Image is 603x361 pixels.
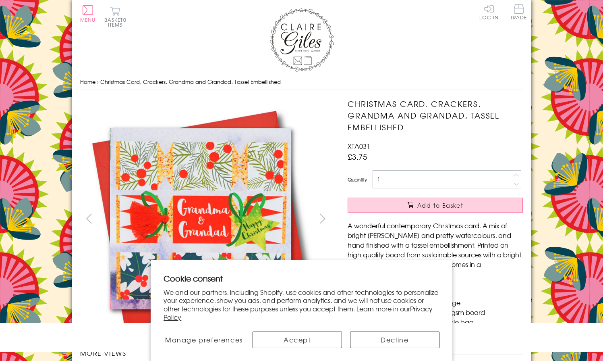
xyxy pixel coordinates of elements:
[510,4,527,21] a: Trade
[164,332,244,348] button: Manage preferences
[80,348,332,358] h3: More views
[80,5,96,22] button: Menu
[417,201,463,209] span: Add to Basket
[80,98,321,340] img: Christmas Card, Crackers, Grandma and Grandad, Tassel Embellished
[348,141,370,151] span: XTA031
[253,332,342,348] button: Accept
[313,209,332,227] button: next
[350,332,439,348] button: Decline
[269,8,334,72] img: Claire Giles Greetings Cards
[80,74,523,90] nav: breadcrumbs
[348,98,523,133] h1: Christmas Card, Crackers, Grandma and Grandad, Tassel Embellished
[348,198,523,213] button: Add to Basket
[164,288,439,321] p: We and our partners, including Shopify, use cookies and other technologies to personalize your ex...
[348,151,367,162] span: £3.75
[80,16,96,23] span: Menu
[510,4,527,20] span: Trade
[97,78,99,86] span: ›
[80,78,95,86] a: Home
[479,4,499,20] a: Log In
[165,335,243,344] span: Manage preferences
[100,78,281,86] span: Christmas Card, Crackers, Grandma and Grandad, Tassel Embellished
[104,6,126,27] button: Basket0 items
[332,98,573,340] img: Christmas Card, Crackers, Grandma and Grandad, Tassel Embellished
[80,209,98,227] button: prev
[348,221,523,279] p: A wonderful contemporary Christmas card. A mix of bright [PERSON_NAME] and pretty watercolours, a...
[348,176,367,183] label: Quantity
[108,16,126,28] span: 0 items
[164,273,439,284] h2: Cookie consent
[164,304,433,322] a: Privacy Policy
